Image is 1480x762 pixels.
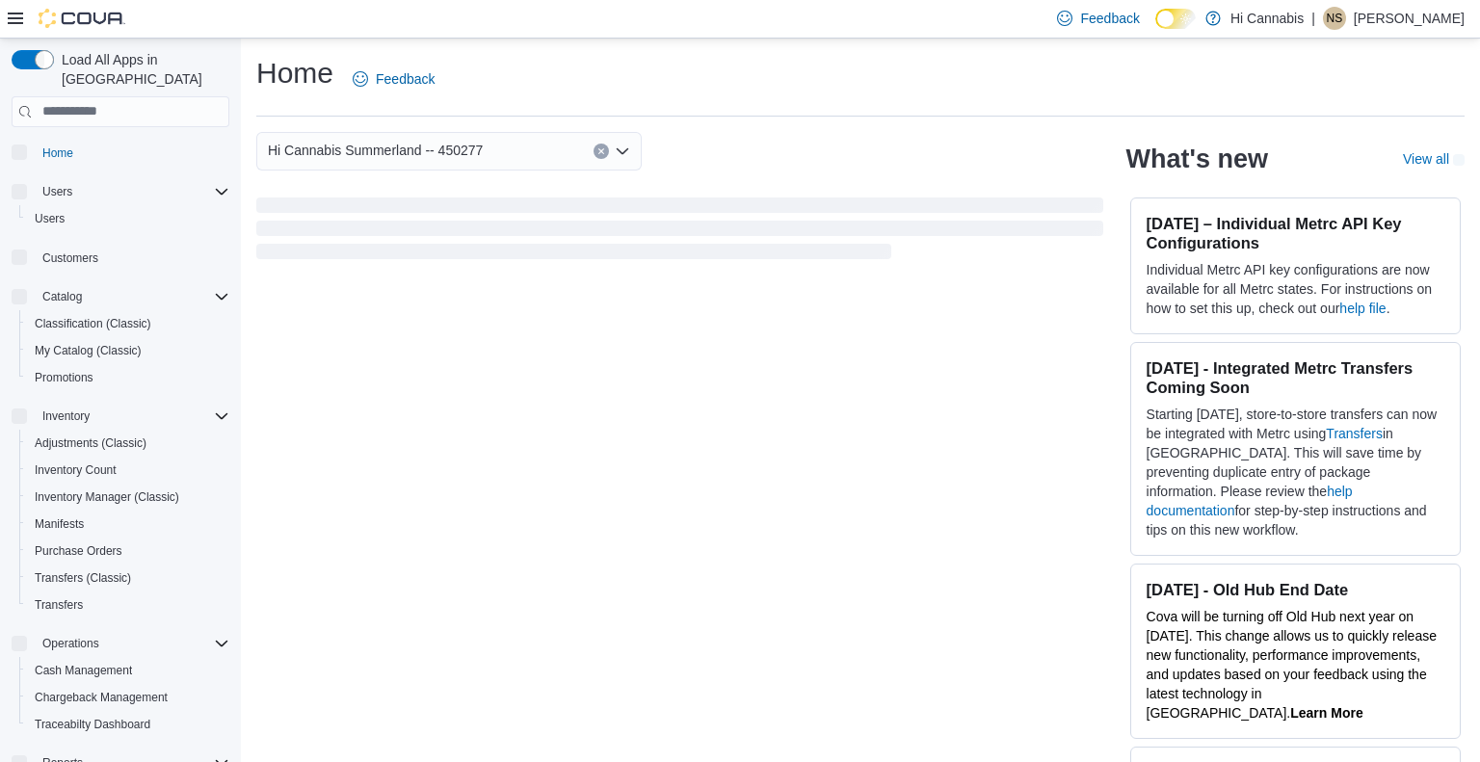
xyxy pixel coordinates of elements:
span: Inventory Manager (Classic) [35,489,179,505]
span: Users [42,184,72,199]
span: Loading [256,201,1103,263]
span: Promotions [27,366,229,389]
span: Adjustments (Classic) [35,435,146,451]
a: Users [27,207,72,230]
button: Purchase Orders [19,538,237,565]
button: Clear input [594,144,609,159]
span: Manifests [27,512,229,536]
a: Feedback [345,60,442,98]
button: Promotions [19,364,237,391]
button: Classification (Classic) [19,310,237,337]
span: Transfers (Classic) [35,570,131,586]
a: Transfers (Classic) [27,566,139,590]
p: | [1311,7,1315,30]
p: Starting [DATE], store-to-store transfers can now be integrated with Metrc using in [GEOGRAPHIC_D... [1147,405,1444,539]
input: Dark Mode [1155,9,1196,29]
p: Hi Cannabis [1230,7,1304,30]
span: Inventory Count [27,459,229,482]
p: Individual Metrc API key configurations are now available for all Metrc states. For instructions ... [1147,260,1444,318]
button: Traceabilty Dashboard [19,711,237,738]
span: Feedback [1080,9,1139,28]
button: Inventory [35,405,97,428]
a: Home [35,142,81,165]
a: help documentation [1147,484,1353,518]
span: Users [27,207,229,230]
span: Home [42,145,73,161]
span: Purchase Orders [27,539,229,563]
button: Home [4,139,237,167]
span: Manifests [35,516,84,532]
span: Inventory [35,405,229,428]
span: Customers [35,246,229,270]
button: Inventory [4,403,237,430]
span: Transfers (Classic) [27,566,229,590]
h3: [DATE] – Individual Metrc API Key Configurations [1147,214,1444,252]
span: Purchase Orders [35,543,122,559]
span: Feedback [376,69,435,89]
span: Users [35,180,229,203]
span: Classification (Classic) [27,312,229,335]
span: Customers [42,250,98,266]
button: Open list of options [615,144,630,159]
a: My Catalog (Classic) [27,339,149,362]
span: Cova will be turning off Old Hub next year on [DATE]. This change allows us to quickly release ne... [1147,609,1437,721]
span: Inventory Count [35,462,117,478]
span: Chargeback Management [27,686,229,709]
span: Transfers [35,597,83,613]
svg: External link [1453,154,1465,166]
div: Nicole Sunderman [1323,7,1346,30]
a: Chargeback Management [27,686,175,709]
img: Cova [39,9,125,28]
button: Users [19,205,237,232]
span: Inventory [42,408,90,424]
span: Traceabilty Dashboard [35,717,150,732]
a: Purchase Orders [27,539,130,563]
h1: Home [256,54,333,92]
a: Transfers [1326,426,1383,441]
button: Inventory Count [19,457,237,484]
button: Manifests [19,511,237,538]
a: Promotions [27,366,101,389]
h3: [DATE] - Old Hub End Date [1147,580,1444,599]
button: Inventory Manager (Classic) [19,484,237,511]
button: Operations [4,630,237,657]
span: Chargeback Management [35,690,168,705]
h2: What's new [1126,144,1268,174]
button: Operations [35,632,107,655]
a: Inventory Manager (Classic) [27,486,187,509]
h3: [DATE] - Integrated Metrc Transfers Coming Soon [1147,358,1444,397]
button: Adjustments (Classic) [19,430,237,457]
span: Cash Management [27,659,229,682]
a: Adjustments (Classic) [27,432,154,455]
button: Customers [4,244,237,272]
button: Catalog [35,285,90,308]
span: Promotions [35,370,93,385]
button: Chargeback Management [19,684,237,711]
a: Manifests [27,512,92,536]
span: Users [35,211,65,226]
span: Operations [35,632,229,655]
span: Traceabilty Dashboard [27,713,229,736]
a: Transfers [27,593,91,617]
span: Classification (Classic) [35,316,151,331]
button: Transfers [19,591,237,618]
span: Catalog [42,289,82,304]
p: [PERSON_NAME] [1354,7,1465,30]
button: Catalog [4,283,237,310]
span: Dark Mode [1155,29,1156,30]
span: Adjustments (Classic) [27,432,229,455]
a: Learn More [1290,705,1362,721]
a: Traceabilty Dashboard [27,713,158,736]
button: Cash Management [19,657,237,684]
span: Cash Management [35,663,132,678]
a: Cash Management [27,659,140,682]
a: View allExternal link [1403,151,1465,167]
button: Users [4,178,237,205]
span: Hi Cannabis Summerland -- 450277 [268,139,483,162]
a: Classification (Classic) [27,312,159,335]
a: Inventory Count [27,459,124,482]
button: My Catalog (Classic) [19,337,237,364]
a: help file [1339,301,1386,316]
span: My Catalog (Classic) [35,343,142,358]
